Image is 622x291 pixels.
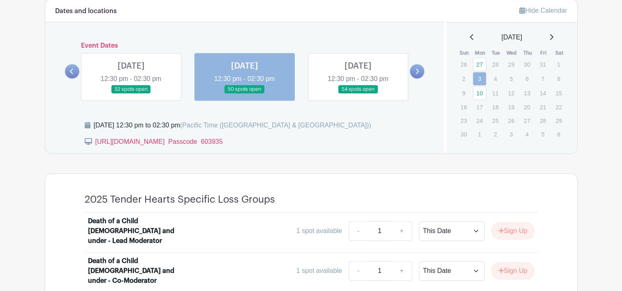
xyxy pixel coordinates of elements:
[391,261,412,281] a: +
[504,49,520,57] th: Wed
[85,194,275,206] h4: 2025 Tender Hearts Specific Loss Groups
[488,49,504,57] th: Tue
[457,114,470,127] p: 23
[473,101,486,113] p: 17
[536,72,550,85] p: 7
[95,138,223,145] a: [URL][DOMAIN_NAME] Passcode 603935
[296,226,342,236] div: 1 spot available
[88,216,190,246] div: Death of a Child [DEMOGRAPHIC_DATA] and under - Lead Moderator
[504,128,518,141] p: 3
[488,58,502,71] p: 28
[79,42,410,50] h6: Event Dates
[94,120,371,130] div: [DATE] 12:30 pm to 02:30 pm
[457,101,470,113] p: 16
[473,86,486,100] a: 10
[296,266,342,276] div: 1 spot available
[552,128,565,141] p: 6
[457,87,470,99] p: 9
[536,114,550,127] p: 28
[520,58,534,71] p: 30
[488,101,502,113] p: 18
[473,114,486,127] p: 24
[504,87,518,99] p: 12
[552,87,565,99] p: 15
[488,87,502,99] p: 11
[457,58,470,71] p: 26
[520,49,536,57] th: Thu
[536,87,550,99] p: 14
[551,49,567,57] th: Sat
[491,222,534,240] button: Sign Up
[504,58,518,71] p: 29
[520,101,534,113] p: 20
[457,128,470,141] p: 30
[520,87,534,99] p: 13
[520,72,534,85] p: 6
[502,32,522,42] span: [DATE]
[349,221,368,241] a: -
[552,72,565,85] p: 8
[504,101,518,113] p: 19
[520,128,534,141] p: 4
[391,221,412,241] a: +
[473,58,486,71] a: 27
[504,114,518,127] p: 26
[55,7,117,15] h6: Dates and locations
[536,128,550,141] p: 5
[180,122,371,129] span: (Pacific Time ([GEOGRAPHIC_DATA] & [GEOGRAPHIC_DATA]))
[520,114,534,127] p: 27
[472,49,488,57] th: Mon
[473,128,486,141] p: 1
[536,101,550,113] p: 21
[473,72,486,85] a: 3
[456,49,472,57] th: Sun
[504,72,518,85] p: 5
[552,58,565,71] p: 1
[488,128,502,141] p: 2
[552,101,565,113] p: 22
[491,262,534,279] button: Sign Up
[536,49,552,57] th: Fri
[457,72,470,85] p: 2
[349,261,368,281] a: -
[88,256,190,286] div: Death of a Child [DEMOGRAPHIC_DATA] and under - Co-Moderator
[536,58,550,71] p: 31
[552,114,565,127] p: 29
[519,7,567,14] a: Hide Calendar
[488,114,502,127] p: 25
[488,72,502,85] p: 4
